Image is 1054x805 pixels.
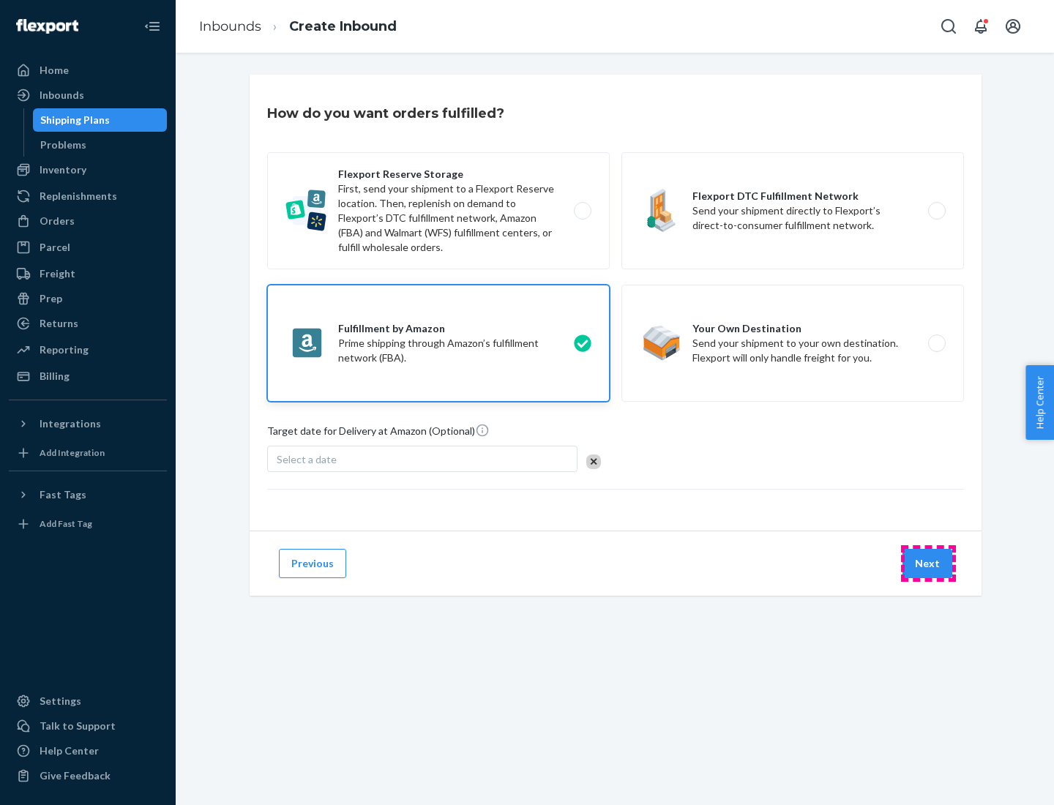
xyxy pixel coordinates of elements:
[9,184,167,208] a: Replenishments
[33,133,168,157] a: Problems
[1025,365,1054,440] button: Help Center
[138,12,167,41] button: Close Navigation
[277,453,337,465] span: Select a date
[9,236,167,259] a: Parcel
[9,739,167,763] a: Help Center
[9,714,167,738] a: Talk to Support
[9,512,167,536] a: Add Fast Tag
[40,768,111,783] div: Give Feedback
[40,446,105,459] div: Add Integration
[9,364,167,388] a: Billing
[934,12,963,41] button: Open Search Box
[40,266,75,281] div: Freight
[40,316,78,331] div: Returns
[40,291,62,306] div: Prep
[40,189,117,203] div: Replenishments
[9,483,167,506] button: Fast Tags
[267,423,490,444] span: Target date for Delivery at Amazon (Optional)
[267,104,504,123] h3: How do you want orders fulfilled?
[9,312,167,335] a: Returns
[9,158,167,181] a: Inventory
[40,113,110,127] div: Shipping Plans
[16,19,78,34] img: Flexport logo
[199,18,261,34] a: Inbounds
[40,63,69,78] div: Home
[40,744,99,758] div: Help Center
[40,517,92,530] div: Add Fast Tag
[998,12,1028,41] button: Open account menu
[187,5,408,48] ol: breadcrumbs
[9,441,167,465] a: Add Integration
[902,549,952,578] button: Next
[40,88,84,102] div: Inbounds
[40,138,86,152] div: Problems
[966,12,995,41] button: Open notifications
[40,694,81,708] div: Settings
[40,369,70,383] div: Billing
[40,162,86,177] div: Inventory
[33,108,168,132] a: Shipping Plans
[40,342,89,357] div: Reporting
[279,549,346,578] button: Previous
[40,240,70,255] div: Parcel
[40,487,86,502] div: Fast Tags
[40,416,101,431] div: Integrations
[40,214,75,228] div: Orders
[9,338,167,362] a: Reporting
[9,412,167,435] button: Integrations
[289,18,397,34] a: Create Inbound
[9,689,167,713] a: Settings
[9,262,167,285] a: Freight
[9,764,167,787] button: Give Feedback
[9,287,167,310] a: Prep
[40,719,116,733] div: Talk to Support
[9,209,167,233] a: Orders
[9,59,167,82] a: Home
[9,83,167,107] a: Inbounds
